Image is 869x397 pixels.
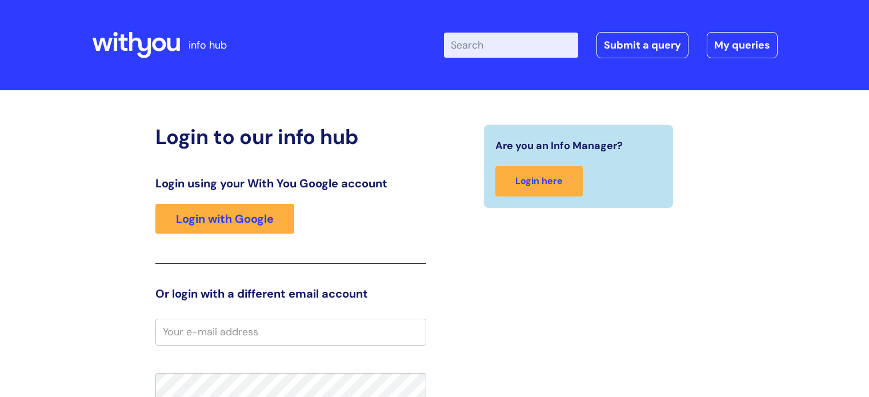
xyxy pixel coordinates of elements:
[155,287,426,300] h3: Or login with a different email account
[596,32,688,58] a: Submit a query
[155,319,426,345] input: Your e-mail address
[444,33,578,58] input: Search
[189,36,227,54] p: info hub
[155,177,426,190] h3: Login using your With You Google account
[155,204,294,234] a: Login with Google
[707,32,778,58] a: My queries
[495,166,583,197] a: Login here
[155,125,426,149] h2: Login to our info hub
[495,137,623,155] span: Are you an Info Manager?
